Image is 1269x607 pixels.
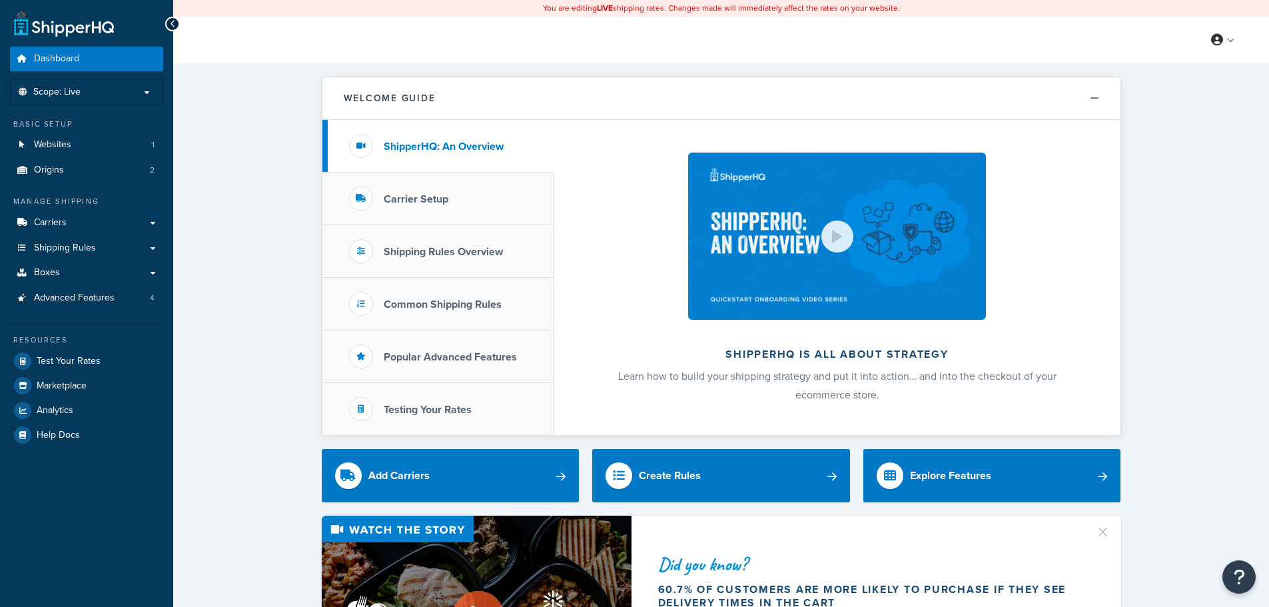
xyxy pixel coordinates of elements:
[910,466,991,485] div: Explore Features
[10,423,163,447] a: Help Docs
[34,243,96,254] span: Shipping Rules
[37,356,101,367] span: Test Your Rates
[33,87,81,98] span: Scope: Live
[618,368,1057,402] span: Learn how to build your shipping strategy and put it into action… and into the checkout of your e...
[10,133,163,157] li: Websites
[10,133,163,157] a: Websites1
[10,158,163,183] li: Origins
[10,236,163,261] a: Shipping Rules
[639,466,701,485] div: Create Rules
[384,404,472,416] h3: Testing Your Rates
[384,193,448,205] h3: Carrier Setup
[688,153,985,320] img: ShipperHQ is all about strategy
[344,93,436,103] h2: Welcome Guide
[152,139,155,151] span: 1
[10,119,163,130] div: Basic Setup
[10,158,163,183] a: Origins2
[10,286,163,310] a: Advanced Features4
[34,217,67,229] span: Carriers
[10,398,163,422] a: Analytics
[34,139,71,151] span: Websites
[37,380,87,392] span: Marketplace
[10,334,163,346] div: Resources
[34,267,60,279] span: Boxes
[150,165,155,176] span: 2
[368,466,430,485] div: Add Carriers
[597,2,613,14] b: LIVE
[863,449,1121,502] a: Explore Features
[34,293,115,304] span: Advanced Features
[150,293,155,304] span: 4
[10,211,163,235] a: Carriers
[384,246,503,258] h3: Shipping Rules Overview
[592,449,850,502] a: Create Rules
[384,299,502,310] h3: Common Shipping Rules
[10,196,163,207] div: Manage Shipping
[384,141,504,153] h3: ShipperHQ: An Overview
[37,430,80,441] span: Help Docs
[10,374,163,398] a: Marketplace
[37,405,73,416] span: Analytics
[384,351,517,363] h3: Popular Advanced Features
[10,349,163,373] a: Test Your Rates
[34,53,79,65] span: Dashboard
[658,555,1079,574] div: Did you know?
[34,165,64,176] span: Origins
[10,261,163,285] a: Boxes
[322,449,580,502] a: Add Carriers
[1222,560,1256,594] button: Open Resource Center
[10,286,163,310] li: Advanced Features
[590,348,1085,360] h2: ShipperHQ is all about strategy
[322,77,1120,120] button: Welcome Guide
[10,47,163,71] a: Dashboard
